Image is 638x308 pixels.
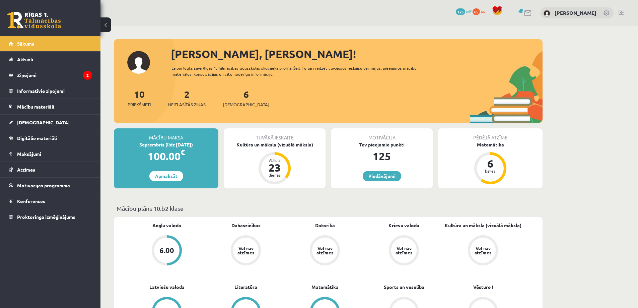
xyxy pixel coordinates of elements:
[363,171,401,181] a: Piedāvājumi
[128,101,151,108] span: Priekšmeti
[481,8,485,14] span: xp
[17,67,92,83] legend: Ziņojumi
[83,71,92,80] i: 2
[9,130,92,146] a: Digitālie materiāli
[224,141,326,185] a: Kultūra un māksla (vizuālā māksla) Atlicis 23 dienas
[17,167,35,173] span: Atzīmes
[224,141,326,148] div: Kultūra un māksla (vizuālā māksla)
[17,182,70,188] span: Motivācijas programma
[265,158,285,162] div: Atlicis
[9,52,92,67] a: Aktuāli
[128,88,151,108] a: 10Priekšmeti
[555,9,596,16] a: [PERSON_NAME]
[9,115,92,130] a: [DEMOGRAPHIC_DATA]
[17,146,92,162] legend: Maksājumi
[9,178,92,193] a: Motivācijas programma
[159,247,174,254] div: 6.00
[224,128,326,141] div: Tuvākā ieskaite
[331,148,433,164] div: 125
[544,10,550,17] img: Emīls Miķelsons
[17,56,33,62] span: Aktuāli
[473,8,480,15] span: 65
[364,235,443,267] a: Vēl nav atzīmes
[9,99,92,114] a: Mācību materiāli
[17,135,57,141] span: Digitālie materiāli
[9,146,92,162] a: Maksājumi
[171,65,429,77] div: Laipni lūgts savā Rīgas 1. Tālmācības vidusskolas skolnieka profilā. Šeit Tu vari redzēt tuvojošo...
[9,83,92,99] a: Informatīvie ziņojumi
[331,128,433,141] div: Motivācija
[315,222,335,229] a: Datorika
[236,246,255,255] div: Vēl nav atzīmes
[114,141,218,148] div: Septembris (līdz [DATE])
[168,101,206,108] span: Neizlasītās ziņas
[206,235,285,267] a: Vēl nav atzīmes
[127,235,206,267] a: 6.00
[315,246,334,255] div: Vēl nav atzīmes
[438,141,543,185] a: Matemātika 6 balles
[181,147,185,157] span: €
[223,101,269,108] span: [DEMOGRAPHIC_DATA]
[331,141,433,148] div: Tev pieejamie punkti
[443,235,522,267] a: Vēl nav atzīmes
[9,36,92,51] a: Sākums
[473,284,493,291] a: Vēsture I
[17,198,45,204] span: Konferences
[438,128,543,141] div: Pēdējā atzīme
[480,169,500,173] div: balles
[152,222,181,229] a: Angļu valoda
[17,104,54,110] span: Mācību materiāli
[9,209,92,225] a: Proktoringa izmēģinājums
[9,67,92,83] a: Ziņojumi2
[17,41,34,47] span: Sākums
[388,222,419,229] a: Krievu valoda
[9,162,92,177] a: Atzīmes
[231,222,261,229] a: Dabaszinības
[168,88,206,108] a: 2Neizlasītās ziņas
[384,284,424,291] a: Sports un veselība
[234,284,257,291] a: Literatūra
[17,83,92,99] legend: Informatīvie ziņojumi
[395,246,413,255] div: Vēl nav atzīmes
[9,193,92,209] a: Konferences
[223,88,269,108] a: 6[DEMOGRAPHIC_DATA]
[7,12,61,28] a: Rīgas 1. Tālmācības vidusskola
[265,173,285,177] div: dienas
[466,8,472,14] span: mP
[149,171,183,181] a: Apmaksāt
[285,235,364,267] a: Vēl nav atzīmes
[17,119,70,125] span: [DEMOGRAPHIC_DATA]
[114,128,218,141] div: Mācību maksa
[438,141,543,148] div: Matemātika
[149,284,185,291] a: Latviešu valoda
[17,214,75,220] span: Proktoringa izmēģinājums
[311,284,339,291] a: Matemātika
[117,204,540,213] p: Mācību plāns 10.b2 klase
[456,8,465,15] span: 125
[114,148,218,164] div: 100.00
[473,8,489,14] a: 65 xp
[265,162,285,173] div: 23
[480,158,500,169] div: 6
[445,222,521,229] a: Kultūra un māksla (vizuālā māksla)
[474,246,492,255] div: Vēl nav atzīmes
[171,46,543,62] div: [PERSON_NAME], [PERSON_NAME]!
[456,8,472,14] a: 125 mP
